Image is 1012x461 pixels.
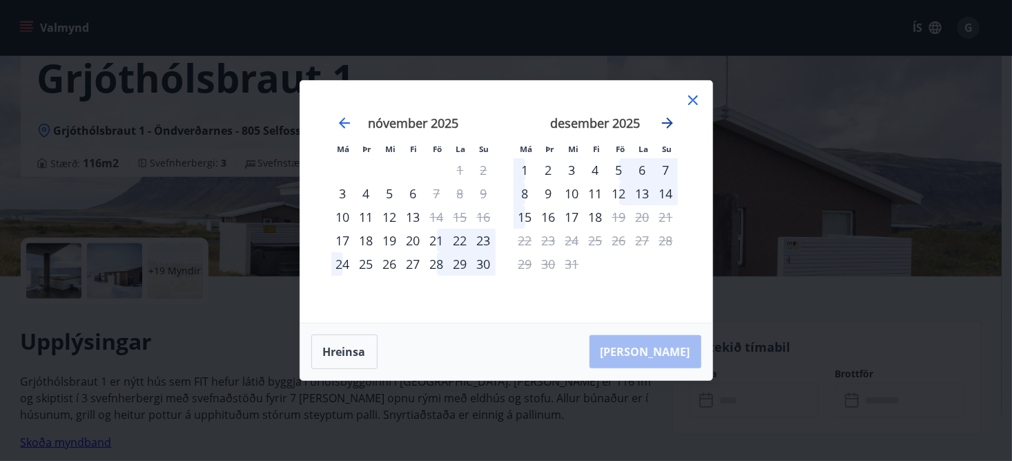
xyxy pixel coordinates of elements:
div: 24 [331,252,355,276]
td: Choose miðvikudagur, 19. nóvember 2025 as your check-in date. It’s available. [378,229,402,252]
td: Not available. mánudagur, 29. desember 2025 [514,252,537,276]
td: Not available. föstudagur, 26. desember 2025 [607,229,631,252]
td: Choose sunnudagur, 14. desember 2025 as your check-in date. It’s available. [654,182,678,205]
div: 9 [537,182,561,205]
td: Not available. sunnudagur, 16. nóvember 2025 [472,205,496,229]
div: 13 [631,182,654,205]
small: Su [480,144,489,154]
strong: nóvember 2025 [368,115,458,131]
div: 18 [355,229,378,252]
td: Choose þriðjudagur, 4. nóvember 2025 as your check-in date. It’s available. [355,182,378,205]
td: Not available. sunnudagur, 9. nóvember 2025 [472,182,496,205]
td: Choose mánudagur, 10. nóvember 2025 as your check-in date. It’s available. [331,205,355,229]
td: Not available. þriðjudagur, 30. desember 2025 [537,252,561,276]
td: Choose miðvikudagur, 26. nóvember 2025 as your check-in date. It’s available. [378,252,402,276]
div: 18 [584,205,607,229]
div: Aðeins innritun í boði [331,229,355,252]
td: Choose þriðjudagur, 11. nóvember 2025 as your check-in date. It’s available. [355,205,378,229]
div: 5 [378,182,402,205]
td: Not available. föstudagur, 7. nóvember 2025 [425,182,449,205]
strong: desember 2025 [551,115,641,131]
button: Hreinsa [311,335,378,369]
div: 23 [472,229,496,252]
small: Fö [616,144,625,154]
td: Choose fimmtudagur, 27. nóvember 2025 as your check-in date. It’s available. [402,252,425,276]
td: Choose miðvikudagur, 12. nóvember 2025 as your check-in date. It’s available. [378,205,402,229]
small: Þr [546,144,554,154]
div: 15 [514,205,537,229]
div: 4 [355,182,378,205]
small: Mi [385,144,396,154]
div: 30 [472,252,496,276]
div: 1 [514,158,537,182]
td: Choose fimmtudagur, 18. desember 2025 as your check-in date. It’s available. [584,205,607,229]
div: 14 [654,182,678,205]
td: Choose sunnudagur, 7. desember 2025 as your check-in date. It’s available. [654,158,678,182]
div: 6 [631,158,654,182]
td: Not available. sunnudagur, 21. desember 2025 [654,205,678,229]
div: Aðeins innritun í boði [331,182,355,205]
small: La [456,144,466,154]
td: Choose föstudagur, 21. nóvember 2025 as your check-in date. It’s available. [425,229,449,252]
td: Choose föstudagur, 28. nóvember 2025 as your check-in date. It’s available. [425,252,449,276]
small: Su [663,144,672,154]
div: 19 [378,229,402,252]
td: Choose laugardagur, 6. desember 2025 as your check-in date. It’s available. [631,158,654,182]
td: Not available. laugardagur, 1. nóvember 2025 [449,158,472,182]
small: Má [520,144,533,154]
div: Aðeins útritun í boði [425,205,449,229]
td: Not available. sunnudagur, 28. desember 2025 [654,229,678,252]
td: Not available. mánudagur, 22. desember 2025 [514,229,537,252]
div: 21 [425,229,449,252]
td: Choose mánudagur, 3. nóvember 2025 as your check-in date. It’s available. [331,182,355,205]
div: Aðeins innritun í boði [331,205,355,229]
td: Choose laugardagur, 13. desember 2025 as your check-in date. It’s available. [631,182,654,205]
div: 11 [584,182,607,205]
td: Not available. þriðjudagur, 23. desember 2025 [537,229,561,252]
small: Fi [411,144,418,154]
td: Not available. miðvikudagur, 31. desember 2025 [561,252,584,276]
td: Choose sunnudagur, 23. nóvember 2025 as your check-in date. It’s available. [472,229,496,252]
div: 17 [561,205,584,229]
td: Choose miðvikudagur, 5. nóvember 2025 as your check-in date. It’s available. [378,182,402,205]
td: Choose föstudagur, 5. desember 2025 as your check-in date. It’s available. [607,158,631,182]
td: Choose þriðjudagur, 25. nóvember 2025 as your check-in date. It’s available. [355,252,378,276]
div: Aðeins útritun í boði [607,205,631,229]
div: 10 [561,182,584,205]
td: Choose mánudagur, 24. nóvember 2025 as your check-in date. It’s available. [331,252,355,276]
td: Choose þriðjudagur, 16. desember 2025 as your check-in date. It’s available. [537,205,561,229]
div: 6 [402,182,425,205]
div: Aðeins útritun í boði [425,182,449,205]
td: Choose miðvikudagur, 3. desember 2025 as your check-in date. It’s available. [561,158,584,182]
small: La [639,144,649,154]
div: 4 [584,158,607,182]
div: 27 [402,252,425,276]
td: Not available. föstudagur, 19. desember 2025 [607,205,631,229]
div: 25 [355,252,378,276]
td: Not available. laugardagur, 27. desember 2025 [631,229,654,252]
td: Choose miðvikudagur, 17. desember 2025 as your check-in date. It’s available. [561,205,584,229]
div: 22 [449,229,472,252]
div: 12 [378,205,402,229]
td: Choose mánudagur, 15. desember 2025 as your check-in date. It’s available. [514,205,537,229]
td: Not available. laugardagur, 15. nóvember 2025 [449,205,472,229]
div: Calendar [317,97,696,306]
div: 2 [537,158,561,182]
td: Not available. miðvikudagur, 24. desember 2025 [561,229,584,252]
div: 29 [449,252,472,276]
td: Choose þriðjudagur, 18. nóvember 2025 as your check-in date. It’s available. [355,229,378,252]
td: Choose þriðjudagur, 2. desember 2025 as your check-in date. It’s available. [537,158,561,182]
div: 16 [537,205,561,229]
td: Not available. fimmtudagur, 25. desember 2025 [584,229,607,252]
div: Move backward to switch to the previous month. [336,115,353,131]
td: Choose laugardagur, 22. nóvember 2025 as your check-in date. It’s available. [449,229,472,252]
td: Choose fimmtudagur, 4. desember 2025 as your check-in date. It’s available. [584,158,607,182]
div: 13 [402,205,425,229]
td: Choose mánudagur, 8. desember 2025 as your check-in date. It’s available. [514,182,537,205]
div: 11 [355,205,378,229]
td: Not available. laugardagur, 20. desember 2025 [631,205,654,229]
td: Choose mánudagur, 17. nóvember 2025 as your check-in date. It’s available. [331,229,355,252]
small: Þr [363,144,371,154]
td: Choose fimmtudagur, 20. nóvember 2025 as your check-in date. It’s available. [402,229,425,252]
td: Not available. sunnudagur, 2. nóvember 2025 [472,158,496,182]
